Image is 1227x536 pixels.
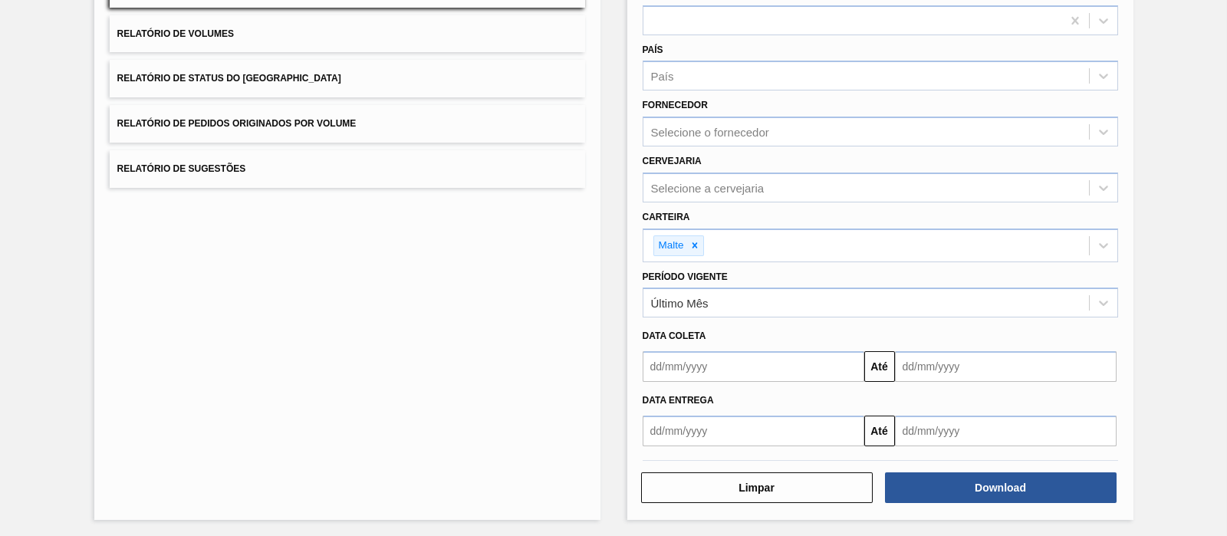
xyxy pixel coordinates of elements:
[885,472,1117,503] button: Download
[110,15,585,53] button: Relatório de Volumes
[864,416,895,446] button: Até
[117,28,234,39] span: Relatório de Volumes
[110,60,585,97] button: Relatório de Status do [GEOGRAPHIC_DATA]
[643,212,690,222] label: Carteira
[110,105,585,143] button: Relatório de Pedidos Originados por Volume
[651,297,709,310] div: Último Mês
[643,330,706,341] span: Data coleta
[651,126,769,139] div: Selecione o fornecedor
[641,472,873,503] button: Limpar
[643,156,702,166] label: Cervejaria
[117,73,341,84] span: Relatório de Status do [GEOGRAPHIC_DATA]
[654,236,686,255] div: Malte
[651,70,674,83] div: País
[643,416,864,446] input: dd/mm/yyyy
[117,163,246,174] span: Relatório de Sugestões
[643,351,864,382] input: dd/mm/yyyy
[643,395,714,406] span: Data entrega
[864,351,895,382] button: Até
[110,150,585,188] button: Relatório de Sugestões
[643,271,728,282] label: Período Vigente
[643,100,708,110] label: Fornecedor
[895,416,1117,446] input: dd/mm/yyyy
[651,181,765,194] div: Selecione a cervejaria
[895,351,1117,382] input: dd/mm/yyyy
[643,44,663,55] label: País
[117,118,357,129] span: Relatório de Pedidos Originados por Volume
